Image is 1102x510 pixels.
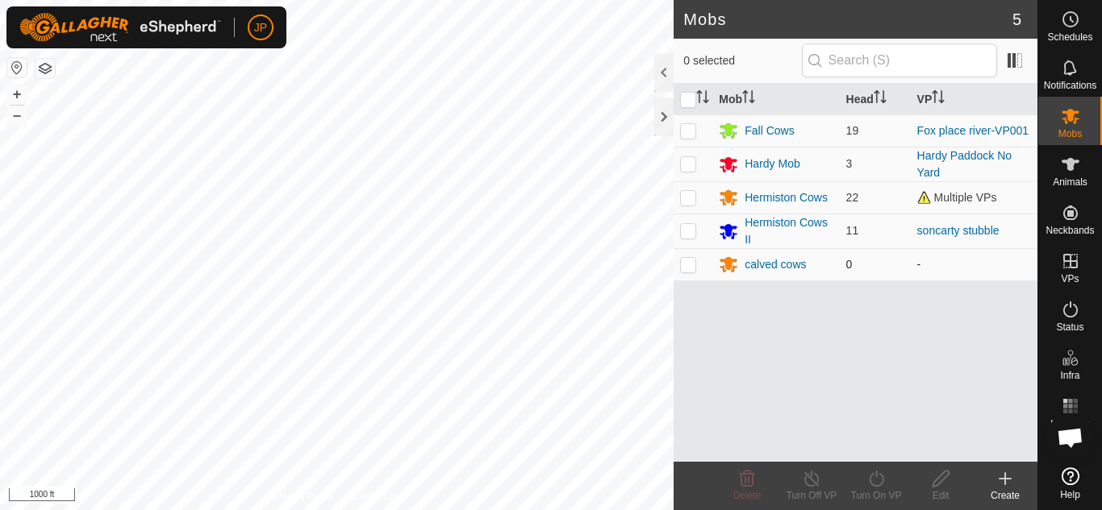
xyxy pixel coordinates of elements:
[917,124,1029,137] a: Fox place river-VP001
[7,106,27,125] button: –
[840,84,911,115] th: Head
[846,224,859,237] span: 11
[1058,129,1082,139] span: Mobs
[745,189,828,206] div: Hermiston Cows
[7,58,27,77] button: Reset Map
[254,19,267,36] span: JP
[911,248,1037,280] td: -
[844,488,908,503] div: Turn On VP
[846,124,859,137] span: 19
[353,489,400,504] a: Contact Us
[712,84,839,115] th: Mob
[745,155,799,172] div: Hardy Mob
[779,488,844,503] div: Turn Off VP
[733,490,762,501] span: Delete
[917,149,1012,179] a: Hardy Paddock No Yard
[742,93,755,106] p-sorticon: Activate to sort
[1046,226,1094,235] span: Neckbands
[1056,322,1083,332] span: Status
[973,488,1037,503] div: Create
[683,10,1012,29] h2: Mobs
[696,93,709,106] p-sorticon: Activate to sort
[1053,177,1087,187] span: Animals
[846,191,859,204] span: 22
[874,93,887,106] p-sorticon: Activate to sort
[932,93,945,106] p-sorticon: Activate to sort
[917,224,1000,237] a: soncarty stubble
[7,85,27,104] button: +
[35,59,55,78] button: Map Layers
[1044,81,1096,90] span: Notifications
[19,13,221,42] img: Gallagher Logo
[917,191,997,204] span: Multiple VPs
[846,157,853,170] span: 3
[1050,419,1090,429] span: Heatmap
[1060,490,1080,500] span: Help
[1038,461,1102,506] a: Help
[1060,371,1079,380] span: Infra
[1012,7,1021,31] span: 5
[683,52,801,69] span: 0 selected
[273,489,334,504] a: Privacy Policy
[745,214,833,248] div: Hermiston Cows II
[1046,413,1095,462] div: Open chat
[911,84,1037,115] th: VP
[745,122,794,139] div: Fall Cows
[802,44,997,77] input: Search (S)
[745,256,806,273] div: calved cows
[846,258,853,271] span: 0
[1061,274,1079,284] span: VPs
[908,488,973,503] div: Edit
[1047,32,1092,42] span: Schedules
